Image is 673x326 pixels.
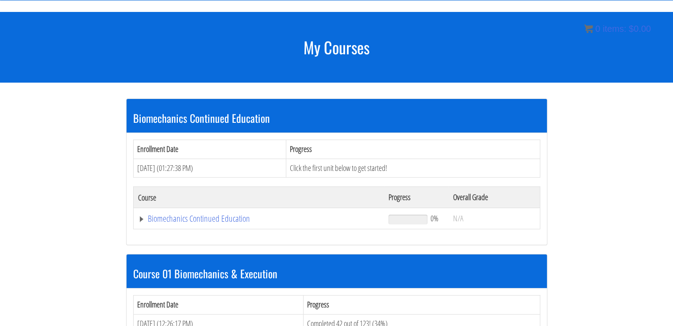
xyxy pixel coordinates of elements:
td: Click the first unit below to get started! [286,159,540,178]
h3: Biomechanics Continued Education [133,112,540,124]
span: 0% [431,213,438,223]
a: Biomechanics Continued Education [138,214,380,223]
a: 0 items: $0.00 [584,24,651,34]
th: Progress [303,296,540,315]
th: Enrollment Date [133,296,303,315]
th: Course [133,187,384,208]
bdi: 0.00 [629,24,651,34]
span: items: [603,24,626,34]
th: Progress [286,140,540,159]
img: icon11.png [584,24,593,33]
td: [DATE] (01:27:38 PM) [133,159,286,178]
th: Overall Grade [449,187,540,208]
h3: Course 01 Biomechanics & Execution [133,268,540,279]
th: Progress [384,187,448,208]
th: Enrollment Date [133,140,286,159]
span: 0 [595,24,600,34]
span: $ [629,24,634,34]
td: N/A [449,208,540,229]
